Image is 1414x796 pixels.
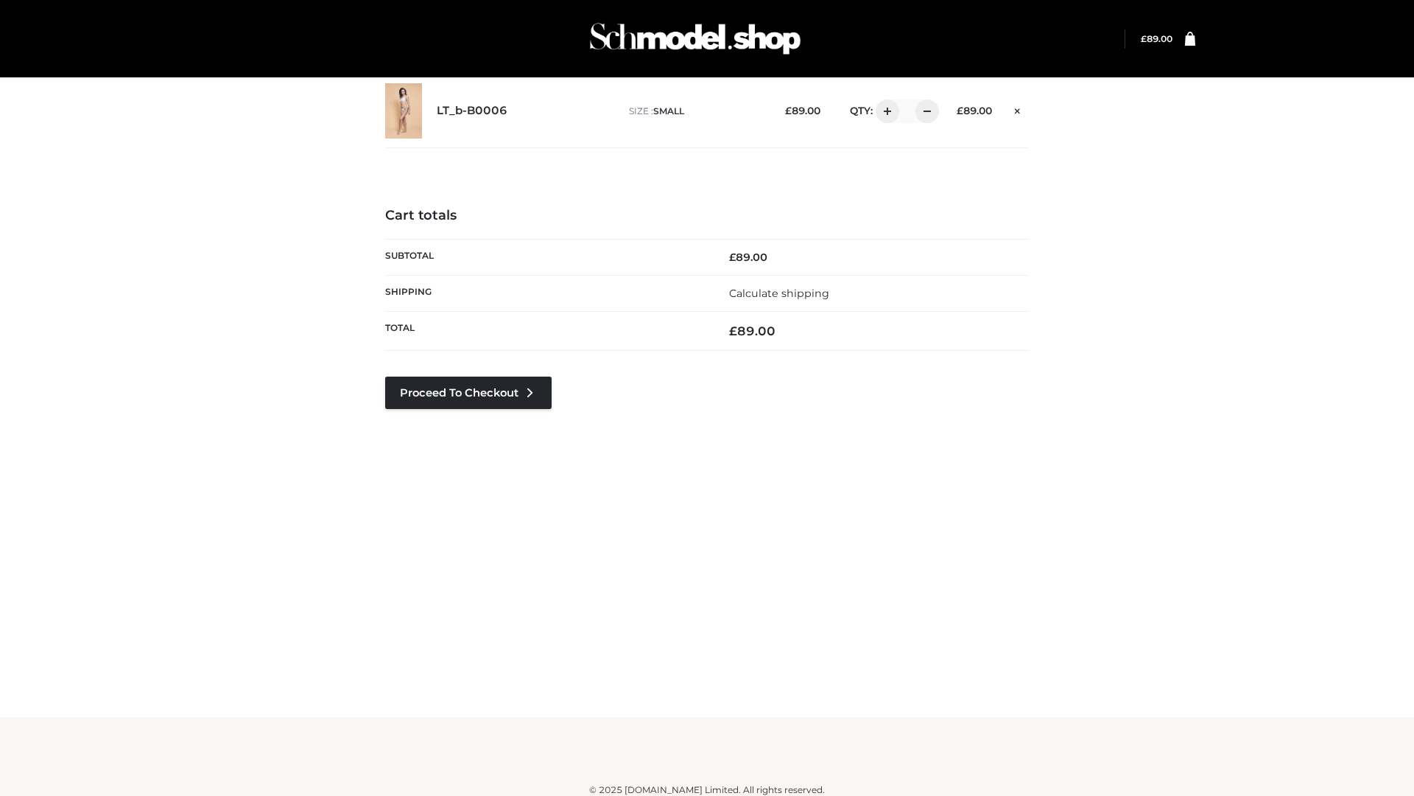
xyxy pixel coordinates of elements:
img: LT_b-B0006 - SMALL [385,83,422,139]
a: Remove this item [1007,99,1029,119]
span: £ [729,251,736,264]
img: Schmodel Admin 964 [585,10,806,68]
bdi: 89.00 [729,251,767,264]
div: QTY: [835,99,934,123]
bdi: 89.00 [729,324,775,338]
bdi: 89.00 [1141,33,1172,44]
a: Calculate shipping [729,287,829,300]
bdi: 89.00 [957,105,992,116]
a: Proceed to Checkout [385,377,552,409]
th: Shipping [385,275,707,311]
a: LT_b-B0006 [437,104,507,118]
a: £89.00 [1141,33,1172,44]
bdi: 89.00 [785,105,820,116]
span: SMALL [653,105,684,116]
span: £ [1141,33,1147,44]
th: Total [385,312,707,351]
h4: Cart totals [385,208,1029,224]
span: £ [957,105,963,116]
span: £ [729,324,737,338]
span: £ [785,105,792,116]
th: Subtotal [385,239,707,275]
p: size : [629,105,762,118]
